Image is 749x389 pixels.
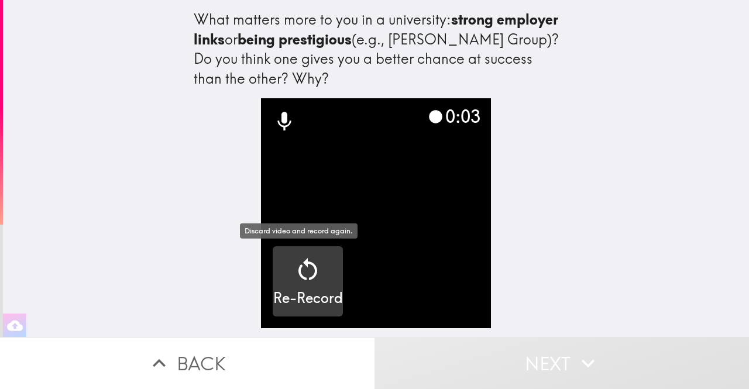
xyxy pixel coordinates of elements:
[428,104,480,129] div: 0:03
[374,337,749,389] button: Next
[194,10,559,88] div: What matters more to you in a university: or (e.g., [PERSON_NAME] Group)? Do you think one gives ...
[273,288,343,308] h5: Re-Record
[273,246,343,316] button: Re-Record
[240,223,358,239] div: Discard video and record again.
[238,30,352,48] b: being prestigious
[194,11,562,48] b: strong employer links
